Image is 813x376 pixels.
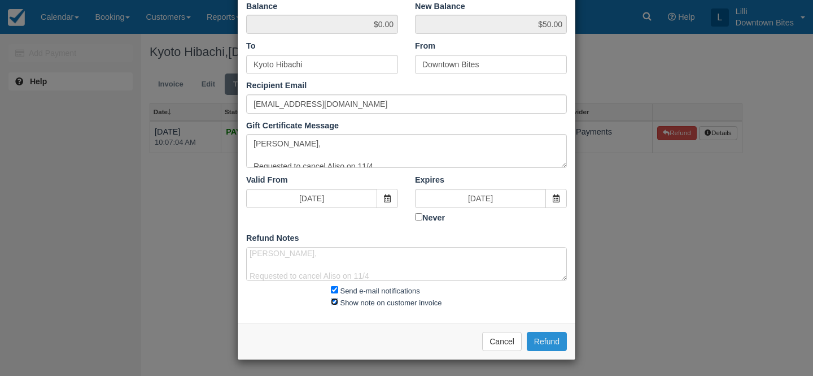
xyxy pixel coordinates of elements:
[246,174,288,186] label: Valid From
[340,287,420,295] label: Send e-mail notifications
[415,55,567,74] input: Name
[415,211,567,224] label: Never
[415,174,444,186] label: Expires
[246,80,307,92] label: Recipient Email
[246,120,339,132] label: Gift Certificate Message
[246,232,299,244] label: Refund Notes
[246,15,398,34] span: $0.00
[246,94,567,114] input: Email
[415,15,567,34] span: $50.00
[340,299,442,307] label: Show note on customer invoice
[415,40,435,52] label: From
[246,40,256,52] label: To
[246,55,398,74] input: Name
[527,332,567,351] button: Refund
[482,332,522,351] button: Cancel
[415,1,465,12] label: New Balance
[415,213,422,221] input: Never
[246,1,277,12] label: Balance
